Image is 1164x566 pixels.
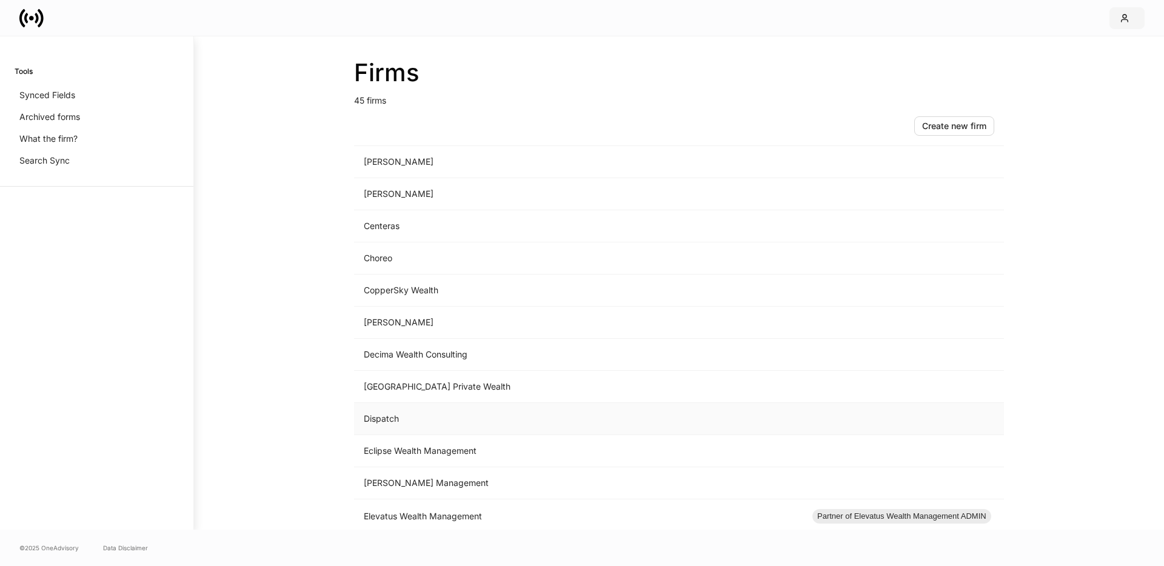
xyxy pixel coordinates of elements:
span: © 2025 OneAdvisory [19,543,79,553]
td: [PERSON_NAME] [354,307,803,339]
td: Centeras [354,210,803,242]
p: Synced Fields [19,89,75,101]
td: Elevatus Wealth Management [354,499,803,534]
a: What the firm? [15,128,179,150]
p: What the firm? [19,133,78,145]
td: Decima Wealth Consulting [354,339,803,371]
td: [PERSON_NAME] [354,178,803,210]
td: [PERSON_NAME] Management [354,467,803,499]
td: [GEOGRAPHIC_DATA] Private Wealth [354,371,803,403]
h6: Tools [15,65,33,77]
p: 45 firms [354,87,1004,107]
a: Search Sync [15,150,179,171]
div: Create new firm [922,122,986,130]
h2: Firms [354,58,1004,87]
p: Archived forms [19,111,80,123]
td: CopperSky Wealth [354,275,803,307]
td: Choreo [354,242,803,275]
td: Dispatch [354,403,803,435]
td: [PERSON_NAME] [354,146,803,178]
p: Search Sync [19,155,70,167]
a: Archived forms [15,106,179,128]
a: Synced Fields [15,84,179,106]
span: Partner of Elevatus Wealth Management ADMIN [812,510,991,522]
a: Data Disclaimer [103,543,148,553]
td: Eclipse Wealth Management [354,435,803,467]
button: Create new firm [914,116,994,136]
